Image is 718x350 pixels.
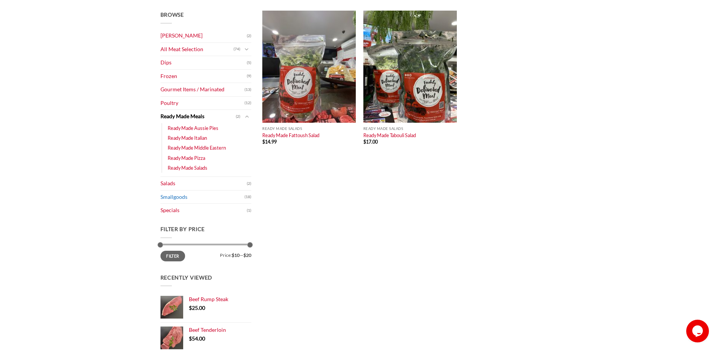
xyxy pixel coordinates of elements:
[160,274,213,281] span: Recently Viewed
[245,97,251,109] span: (12)
[262,139,277,145] bdi: 14.99
[168,163,207,173] a: Ready Made Salads
[160,11,184,18] span: Browse
[168,153,205,163] a: Ready Made Pizza
[189,335,205,342] bdi: 54.00
[262,132,319,138] a: Ready Made Fattoush Salad
[160,56,247,69] a: Dips
[168,133,207,143] a: Ready Made Italian
[242,112,251,121] button: Toggle
[160,226,205,232] span: Filter by price
[243,252,251,258] span: $20
[160,204,247,217] a: Specials
[363,132,416,138] a: Ready Made Tabouli Salad
[189,335,192,342] span: $
[189,296,228,302] span: Beef Rump Steak
[247,178,251,189] span: (2)
[245,84,251,95] span: (13)
[247,30,251,42] span: (2)
[160,251,185,261] button: Filter
[160,83,245,96] a: Gourmet Items / Marinated
[247,205,251,216] span: (1)
[189,327,251,333] a: Beef Tenderloin
[160,251,251,258] div: Price: —
[189,327,226,333] span: Beef Tenderloin
[189,305,192,311] span: $
[160,191,245,204] a: Smallgoods
[363,127,457,131] p: Ready Made Salads
[160,110,236,123] a: Ready Made Meals
[262,127,356,131] p: Ready Made Salads
[160,70,247,83] a: Frozen
[234,44,240,55] span: (74)
[242,45,251,53] button: Toggle
[686,320,710,342] iframe: chat widget
[189,305,205,311] bdi: 25.00
[363,139,378,145] bdi: 17.00
[160,43,234,56] a: All Meat Selection
[232,252,240,258] span: $10
[245,191,251,203] span: (18)
[247,70,251,82] span: (9)
[363,139,366,145] span: $
[262,139,265,145] span: $
[168,143,226,153] a: Ready Made Middle Eastern
[189,296,251,303] a: Beef Rump Steak
[168,123,218,133] a: Ready Made Aussie Pies
[160,29,247,42] a: [PERSON_NAME]
[160,177,247,190] a: Salads
[247,57,251,69] span: (5)
[236,111,240,122] span: (2)
[160,97,245,110] a: Poultry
